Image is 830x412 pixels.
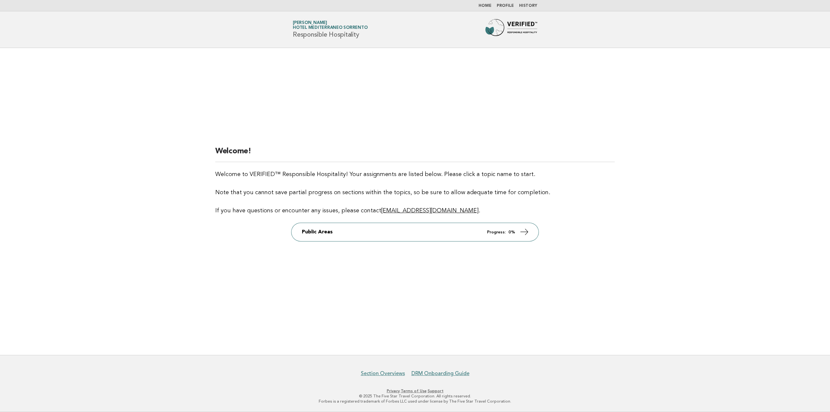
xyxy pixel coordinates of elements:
[519,4,537,8] a: History
[479,4,492,8] a: Home
[497,4,514,8] a: Profile
[508,230,515,234] strong: 0%
[485,19,537,40] img: Forbes Travel Guide
[293,21,367,30] a: [PERSON_NAME]Hotel Mediterraneo Sorrento
[217,399,613,404] p: Forbes is a registered trademark of Forbes LLC used under license by The Five Star Travel Corpora...
[293,26,367,30] span: Hotel Mediterraneo Sorrento
[215,146,615,162] h2: Welcome!
[401,389,427,393] a: Terms of Use
[291,223,539,241] a: Public Areas Progress: 0%
[428,389,444,393] a: Support
[381,208,479,214] a: [EMAIL_ADDRESS][DOMAIN_NAME]
[387,389,400,393] a: Privacy
[487,230,506,234] em: Progress:
[217,394,613,399] p: © 2025 The Five Star Travel Corporation. All rights reserved.
[411,370,469,377] a: DRM Onboarding Guide
[293,21,367,38] h1: Responsible Hospitality
[361,370,405,377] a: Section Overviews
[215,170,615,215] p: Welcome to VERIFIED™ Responsible Hospitality! Your assignments are listed below. Please click a t...
[217,388,613,394] p: · ·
